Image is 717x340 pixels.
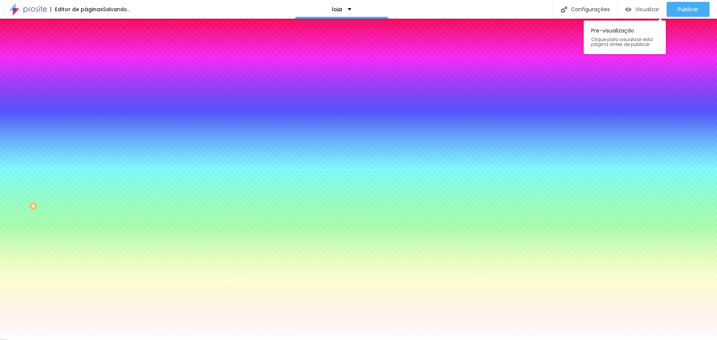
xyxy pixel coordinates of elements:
[50,7,103,12] div: Editor de páginas
[561,6,567,13] img: Icone
[584,21,666,54] div: Pre-visualização
[103,7,130,12] div: Salvando...
[635,6,659,12] span: Visualizar
[618,2,667,17] button: Visualizar
[678,6,698,12] span: Publicar
[332,7,342,12] p: loja
[591,37,658,47] span: Clique para visualizar esta página antes de publicar.
[625,6,631,13] img: view-1.svg
[667,2,710,17] button: Publicar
